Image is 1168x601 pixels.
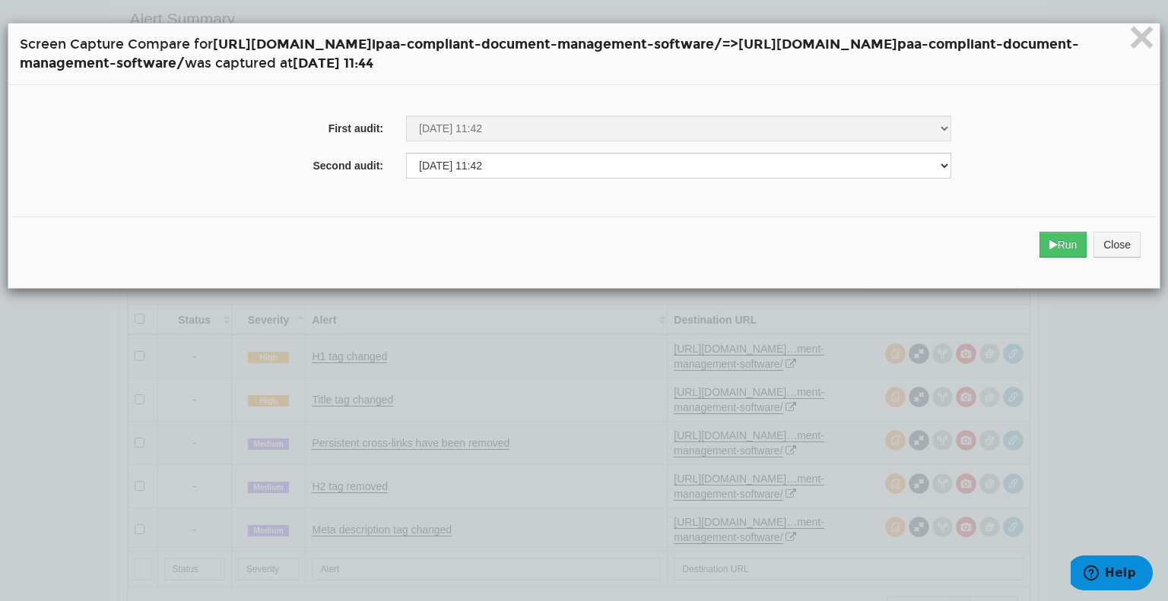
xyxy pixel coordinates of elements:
label: Second audit: [16,153,395,173]
span: [URL][DOMAIN_NAME] [213,36,372,52]
strong: => [20,36,1079,71]
iframe: Opens a widget where you can find more information [1071,555,1153,593]
button: Run [1039,232,1087,258]
h4: Screen Capture Compare for was captured at [20,35,1148,73]
button: Close [1093,232,1141,258]
button: Close [1128,24,1155,55]
label: First audit: [16,115,395,136]
span: × [1128,11,1155,62]
span: t-software/ [103,55,185,71]
strong: [DATE] 11:44 [293,55,373,71]
span: ipaa-compliant-document-manageme [372,36,633,52]
span: nt-software/ [633,36,722,52]
span: [URL][DOMAIN_NAME] [738,36,897,52]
